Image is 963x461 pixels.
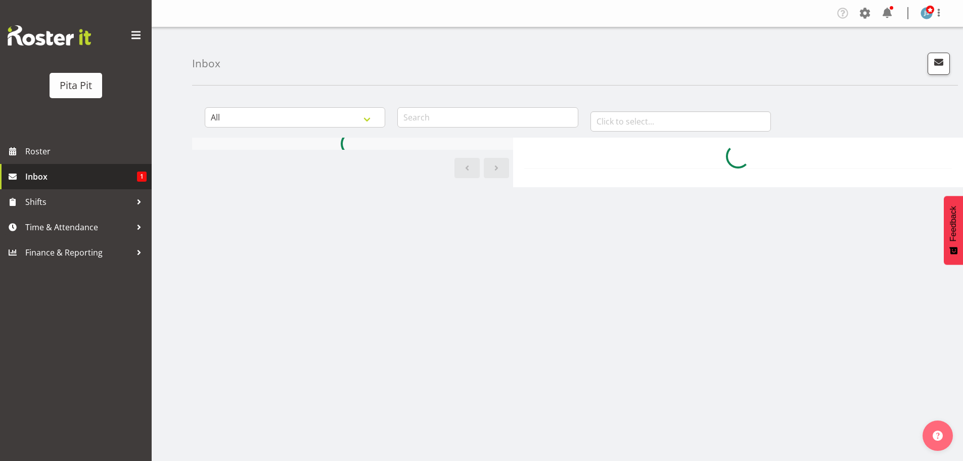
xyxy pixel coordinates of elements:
[25,220,131,235] span: Time & Attendance
[25,245,131,260] span: Finance & Reporting
[137,172,147,182] span: 1
[25,194,131,209] span: Shifts
[25,169,137,184] span: Inbox
[8,25,91,46] img: Rosterit website logo
[454,158,480,178] a: Previous page
[60,78,92,93] div: Pita Pit
[25,144,147,159] span: Roster
[590,111,771,132] input: Click to select...
[397,107,578,128] input: Search
[192,58,220,69] h4: Inbox
[484,158,509,178] a: Next page
[944,196,963,265] button: Feedback - Show survey
[949,206,958,241] span: Feedback
[933,431,943,441] img: help-xxl-2.png
[921,7,933,19] img: jason-simpson133.jpg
